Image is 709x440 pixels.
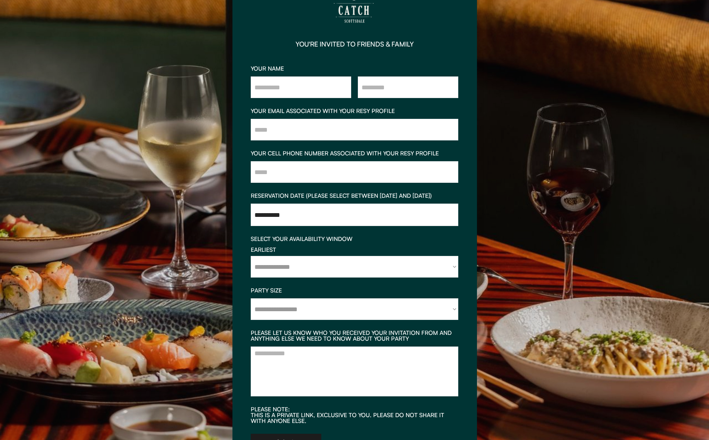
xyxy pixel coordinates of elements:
div: RESERVATION DATE (PLEASE SELECT BETWEEN [DATE] AND [DATE]) [251,193,458,199]
div: EARLIEST [251,247,458,253]
div: SELECT YOUR AVAILABILITY WINDOW [251,236,458,242]
div: PLEASE NOTE: THIS IS A PRIVATE LINK, EXCLUSIVE TO YOU. PLEASE DO NOT SHARE IT WITH ANYONE ELSE. [251,406,458,424]
div: PARTY SIZE [251,288,458,293]
div: YOU'RE INVITED TO FRIENDS & FAMILY [296,41,414,47]
div: PLEASE LET US KNOW WHO YOU RECEIVED YOUR INVITATION FROM AND ANYTHING ELSE WE NEED TO KNOW ABOUT ... [251,330,458,342]
div: YOUR EMAIL ASSOCIATED WITH YOUR RESY PROFILE [251,108,458,114]
div: YOUR CELL PHONE NUMBER ASSOCIATED WITH YOUR RESY PROFILE [251,150,458,156]
div: YOUR NAME [251,66,458,71]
